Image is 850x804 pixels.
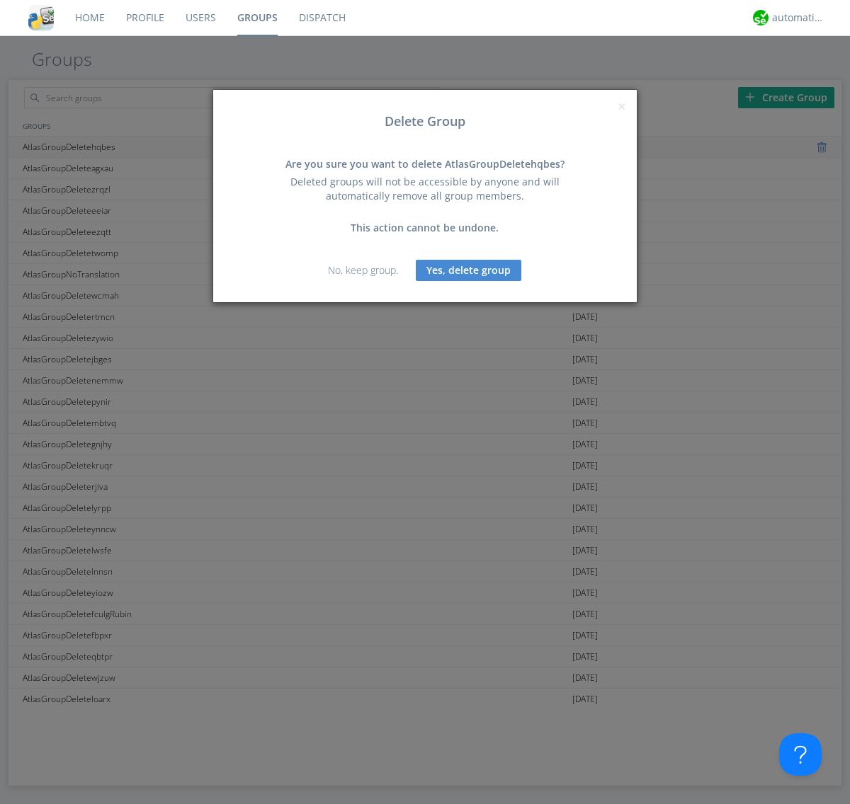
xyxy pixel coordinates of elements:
button: Yes, delete group [416,260,521,281]
div: Deleted groups will not be accessible by anyone and will automatically remove all group members. [273,175,577,203]
h3: Delete Group [224,115,626,129]
img: cddb5a64eb264b2086981ab96f4c1ba7 [28,5,54,30]
div: automation+atlas [772,11,825,25]
img: d2d01cd9b4174d08988066c6d424eccd [753,10,769,25]
span: × [618,96,626,116]
a: No, keep group. [328,263,398,277]
div: Are you sure you want to delete AtlasGroupDeletehqbes? [273,157,577,171]
div: This action cannot be undone. [273,221,577,235]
